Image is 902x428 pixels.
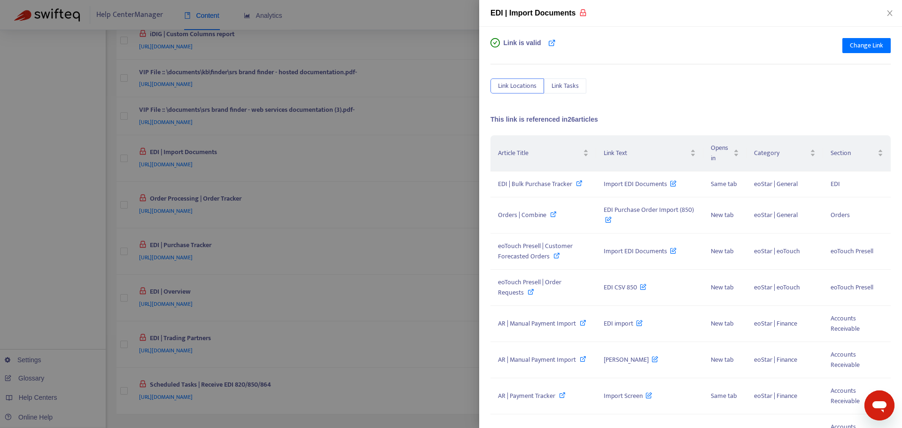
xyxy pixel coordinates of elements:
span: eoStar | Finance [754,354,797,365]
span: EDI Purchase Order Import (850) [604,204,694,226]
span: Opens in [711,143,731,163]
span: Orders | Combine [498,210,546,220]
span: New tab [711,246,734,257]
span: Change Link [850,40,883,51]
span: New tab [711,318,734,329]
span: eoTouch Presell [831,246,873,257]
span: New tab [711,282,734,293]
span: EDI | Import Documents [490,9,575,17]
span: eoStar | General [754,210,798,220]
span: Same tab [711,390,737,401]
span: lock [579,9,587,16]
span: EDI CSV 850 [604,282,647,293]
span: Import EDI Documents [604,246,677,257]
span: close [886,9,894,17]
span: Category [754,148,808,158]
span: Import Screen [604,390,653,401]
span: Accounts Receivable [831,385,860,406]
span: Accounts Receivable [831,313,860,334]
span: AR | Payment Tracker [498,390,555,401]
span: AR | Manual Payment Import [498,354,576,365]
span: eoStar | General [754,179,798,189]
span: eoTouch Presell [831,282,873,293]
span: eoStar | eoTouch [754,246,800,257]
iframe: Button to launch messaging window [864,390,894,420]
button: Change Link [842,38,891,53]
span: Same tab [711,179,737,189]
span: EDI import [604,318,643,329]
th: Article Title [490,135,596,171]
th: Link Text [596,135,704,171]
span: Orders [831,210,850,220]
span: [PERSON_NAME] [604,354,659,365]
span: eoStar | Finance [754,318,797,329]
span: Link Text [604,148,689,158]
span: Link is valid [504,38,541,57]
span: eoTouch Presell | Customer Forecasted Orders [498,241,573,262]
span: check-circle [490,38,500,47]
span: EDI | Bulk Purchase Tracker [498,179,572,189]
th: Opens in [703,135,746,171]
th: Category [746,135,823,171]
span: New tab [711,210,734,220]
th: Section [823,135,891,171]
span: Link Locations [498,81,537,91]
span: eoStar | eoTouch [754,282,800,293]
span: Article Title [498,148,581,158]
span: eoStar | Finance [754,390,797,401]
span: EDI [831,179,840,189]
span: Link Tasks [552,81,579,91]
span: This link is referenced in 26 articles [490,116,598,123]
button: Close [883,9,896,18]
span: New tab [711,354,734,365]
span: Section [831,148,876,158]
span: eoTouch Presell | Order Requests [498,277,561,298]
span: Accounts Receivable [831,349,860,370]
button: Link Locations [490,78,544,93]
button: Link Tasks [544,78,586,93]
span: AR | Manual Payment Import [498,318,576,329]
span: Import EDI Documents [604,179,677,189]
